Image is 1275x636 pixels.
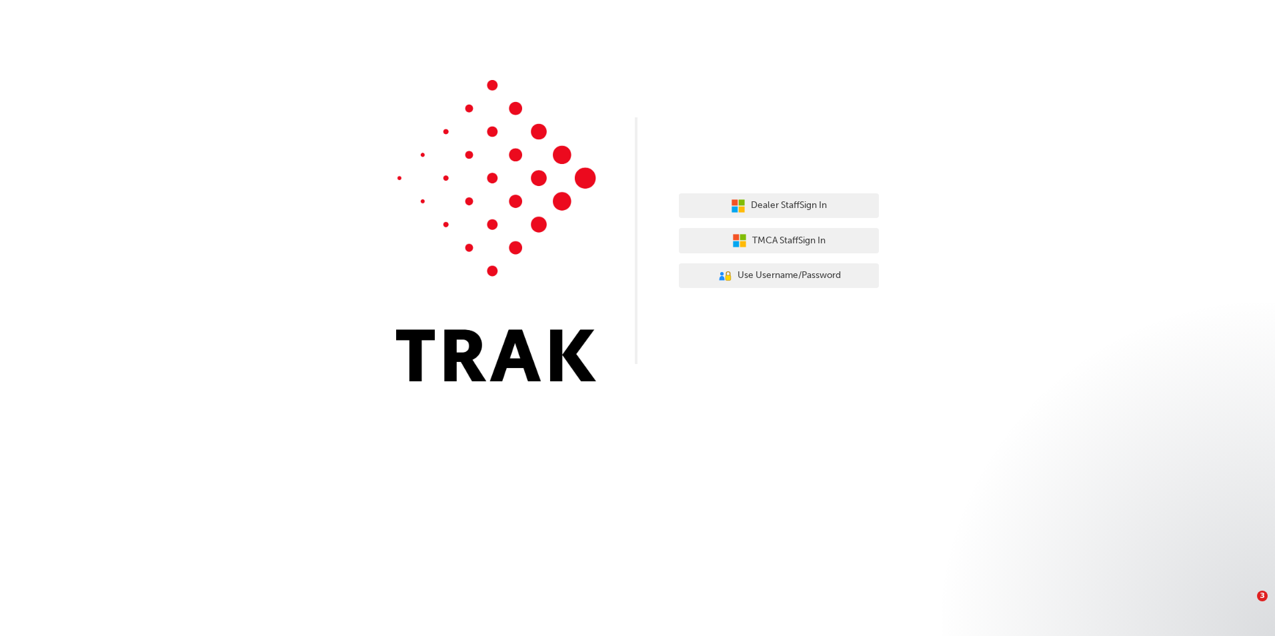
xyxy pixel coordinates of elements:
button: Dealer StaffSign In [679,193,879,219]
img: Trak [396,80,596,381]
span: Dealer Staff Sign In [751,198,827,213]
span: TMCA Staff Sign In [752,233,826,249]
iframe: Intercom live chat [1230,591,1262,623]
span: Use Username/Password [738,268,841,283]
button: Use Username/Password [679,263,879,289]
span: 3 [1257,591,1268,601]
button: TMCA StaffSign In [679,228,879,253]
